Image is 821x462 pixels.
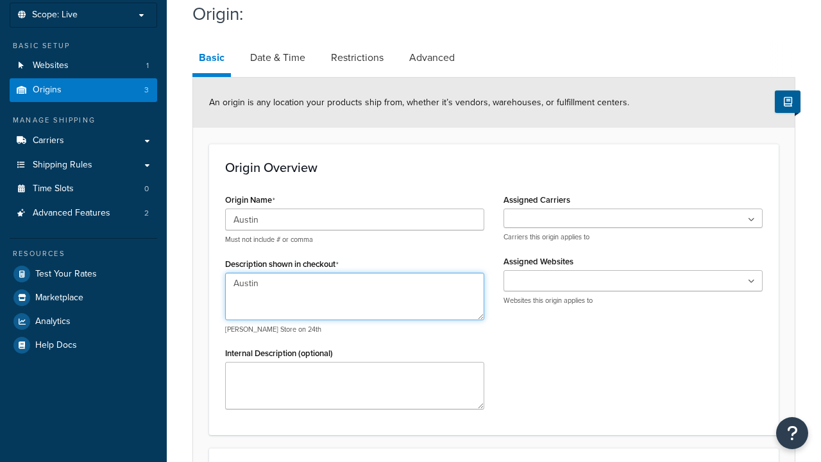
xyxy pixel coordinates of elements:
[775,90,800,113] button: Show Help Docs
[225,325,484,334] p: [PERSON_NAME] Store on 24th
[504,257,573,266] label: Assigned Websites
[10,78,157,102] a: Origins3
[504,232,763,242] p: Carriers this origin applies to
[325,42,390,73] a: Restrictions
[33,60,69,71] span: Websites
[32,10,78,21] span: Scope: Live
[10,54,157,78] a: Websites1
[10,54,157,78] li: Websites
[10,286,157,309] a: Marketplace
[35,269,97,280] span: Test Your Rates
[35,340,77,351] span: Help Docs
[10,129,157,153] a: Carriers
[10,201,157,225] a: Advanced Features2
[403,42,461,73] a: Advanced
[225,160,763,175] h3: Origin Overview
[33,135,64,146] span: Carriers
[10,177,157,201] a: Time Slots0
[225,259,339,269] label: Description shown in checkout
[33,184,74,194] span: Time Slots
[144,85,149,96] span: 3
[10,115,157,126] div: Manage Shipping
[10,262,157,286] a: Test Your Rates
[144,184,149,194] span: 0
[10,40,157,51] div: Basic Setup
[192,1,779,26] h1: Origin:
[504,195,570,205] label: Assigned Carriers
[10,153,157,177] a: Shipping Rules
[33,208,110,219] span: Advanced Features
[10,78,157,102] li: Origins
[10,334,157,357] a: Help Docs
[225,348,333,358] label: Internal Description (optional)
[209,96,629,109] span: An origin is any location your products ship from, whether it’s vendors, warehouses, or fulfillme...
[244,42,312,73] a: Date & Time
[33,160,92,171] span: Shipping Rules
[10,310,157,333] a: Analytics
[10,248,157,259] div: Resources
[776,417,808,449] button: Open Resource Center
[35,293,83,304] span: Marketplace
[33,85,62,96] span: Origins
[144,208,149,219] span: 2
[10,177,157,201] li: Time Slots
[225,235,484,244] p: Must not include # or comma
[146,60,149,71] span: 1
[35,316,71,327] span: Analytics
[192,42,231,77] a: Basic
[225,195,275,205] label: Origin Name
[10,201,157,225] li: Advanced Features
[504,296,763,305] p: Websites this origin applies to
